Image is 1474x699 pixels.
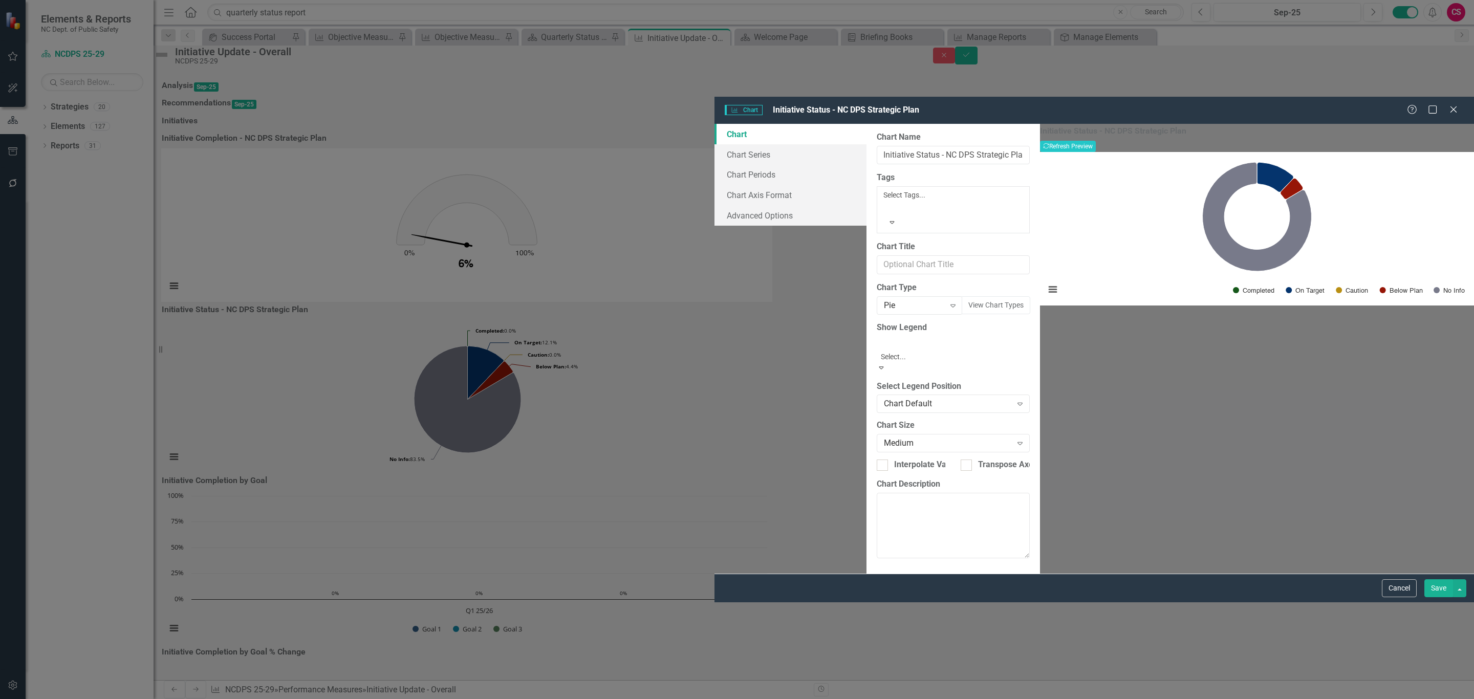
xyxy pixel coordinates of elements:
[877,420,1030,431] label: Chart Size
[883,190,1023,200] div: Select Tags...
[714,185,866,205] a: Chart Axis Format
[962,296,1030,314] button: View Chart Types
[884,438,1012,449] div: Medium
[714,144,866,165] a: Chart Series
[877,172,1030,184] label: Tags
[1295,288,1325,294] text: On Target
[714,124,866,144] a: Chart
[877,255,1030,274] input: Optional Chart Title
[725,105,763,115] span: Chart
[1382,579,1417,597] button: Cancel
[978,459,1037,471] div: Transpose Axes
[1390,288,1423,294] text: Below Plan
[1040,152,1474,305] svg: Interactive chart
[1280,177,1294,193] path: Caution, 0.
[1040,152,1474,305] div: Chart. Highcharts interactive chart.
[1203,162,1312,271] path: No Info, 76.
[877,478,1030,490] label: Chart Description
[1424,579,1453,597] button: Save
[877,322,1030,334] label: Show Legend
[1281,178,1303,199] path: Below Plan, 4.
[877,381,1030,392] label: Select Legend Position
[1040,141,1096,152] button: Refresh Preview
[1336,287,1368,294] button: Show Caution
[894,459,962,471] div: Interpolate Values
[877,132,1030,143] label: Chart Name
[1443,288,1465,294] text: No Info
[884,398,1012,410] div: Chart Default
[877,241,1030,253] label: Chart Title
[714,164,866,185] a: Chart Periods
[1045,282,1059,296] button: View chart menu, Chart
[1434,287,1465,294] button: Show No Info
[881,352,966,362] div: Select...
[1257,162,1293,192] path: On Target, 11.
[884,299,945,311] div: Pie
[877,282,1030,294] label: Chart Type
[1286,287,1325,294] button: Show On Target
[1380,287,1422,294] button: Show Below Plan
[1233,287,1274,294] button: Show Completed
[773,105,919,115] span: Initiative Status - NC DPS Strategic Plan
[1040,126,1474,136] h3: Initiative Status - NC DPS Strategic Plan
[714,205,866,226] a: Advanced Options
